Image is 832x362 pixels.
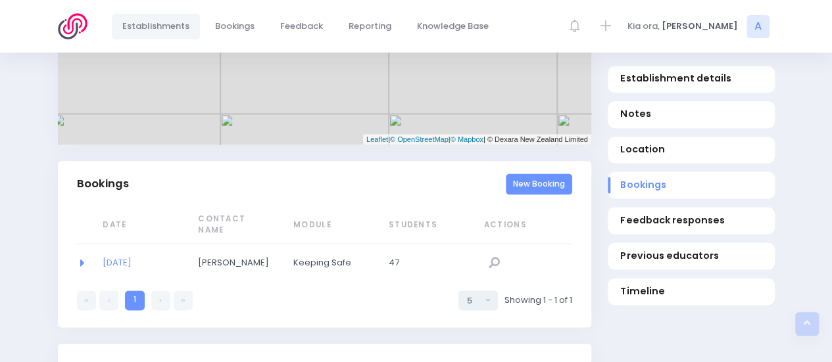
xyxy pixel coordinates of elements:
[103,256,132,269] a: [DATE]
[484,252,506,274] a: View
[293,219,366,231] span: Module
[458,290,498,309] button: Select page size
[389,219,461,231] span: Students
[285,244,380,283] td: Keeping Safe
[215,20,255,33] span: Bookings
[122,20,189,33] span: Establishments
[77,177,129,191] h3: Bookings
[390,135,449,143] a: © OpenStreetMap
[94,244,189,283] td: 2020-11-18 09:00:00
[103,219,175,231] span: Date
[389,256,461,269] span: 47
[608,66,775,93] a: Establishment details
[366,135,388,143] a: Leaflet
[608,243,775,270] a: Previous educators
[99,290,118,309] a: Previous
[151,290,170,309] a: Next
[77,290,96,309] a: First
[58,13,95,39] img: Logo
[627,20,660,33] span: Kia ora,
[620,284,762,298] span: Timeline
[205,14,266,39] a: Bookings
[406,14,500,39] a: Knowledge Base
[349,20,391,33] span: Reporting
[280,20,323,33] span: Feedback
[467,294,481,307] div: 5
[476,244,572,283] td: null
[662,20,738,33] span: [PERSON_NAME]
[198,214,270,237] span: Contact Name
[620,108,762,122] span: Notes
[506,173,572,195] a: New Booking
[608,172,775,199] a: Bookings
[451,135,483,143] a: © Mapbox
[417,20,489,33] span: Knowledge Base
[746,15,770,38] span: A
[608,101,775,128] a: Notes
[620,249,762,263] span: Previous educators
[620,179,762,192] span: Bookings
[620,72,762,86] span: Establishment details
[608,137,775,164] a: Location
[504,294,572,307] span: Showing 1 - 1 of 1
[608,279,775,305] a: Timeline
[293,256,366,269] span: Keeping Safe
[380,244,476,283] td: 47
[112,14,201,39] a: Establishments
[338,14,403,39] a: Reporting
[270,14,334,39] a: Feedback
[189,244,285,283] td: Clayton
[363,134,591,145] div: | | | © Dexara New Zealand Limited
[608,208,775,235] a: Feedback responses
[125,290,144,309] a: 1
[174,290,193,309] a: Last
[620,143,762,157] span: Location
[484,219,566,231] span: Actions
[198,256,270,269] span: [PERSON_NAME]
[620,214,762,228] span: Feedback responses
